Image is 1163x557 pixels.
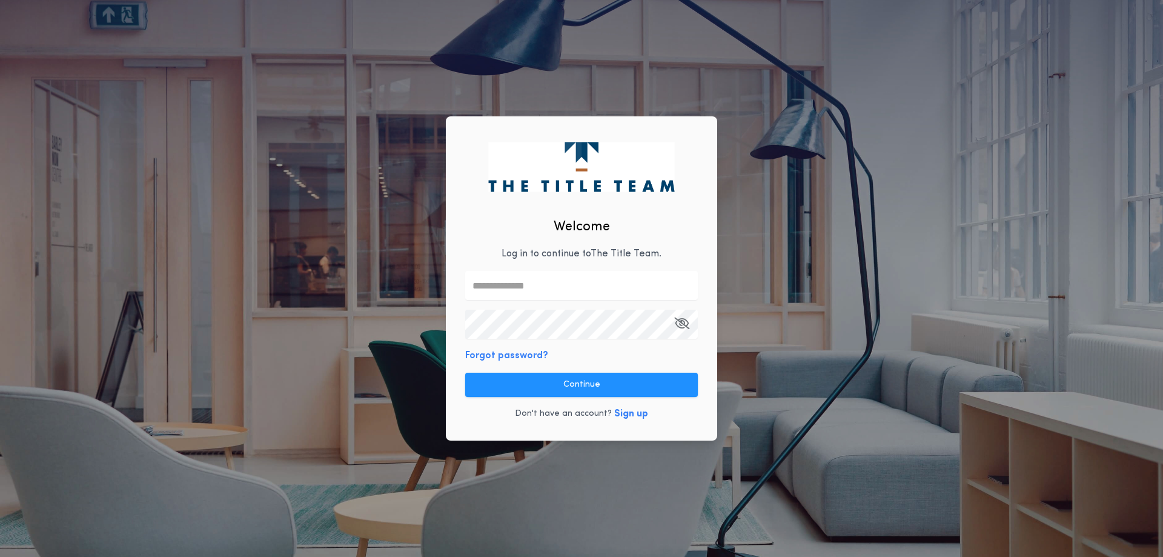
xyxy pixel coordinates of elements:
[515,408,612,420] p: Don't have an account?
[554,217,610,237] h2: Welcome
[465,349,548,363] button: Forgot password?
[465,373,698,397] button: Continue
[488,142,674,192] img: logo
[502,247,661,261] p: Log in to continue to The Title Team .
[614,407,648,421] button: Sign up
